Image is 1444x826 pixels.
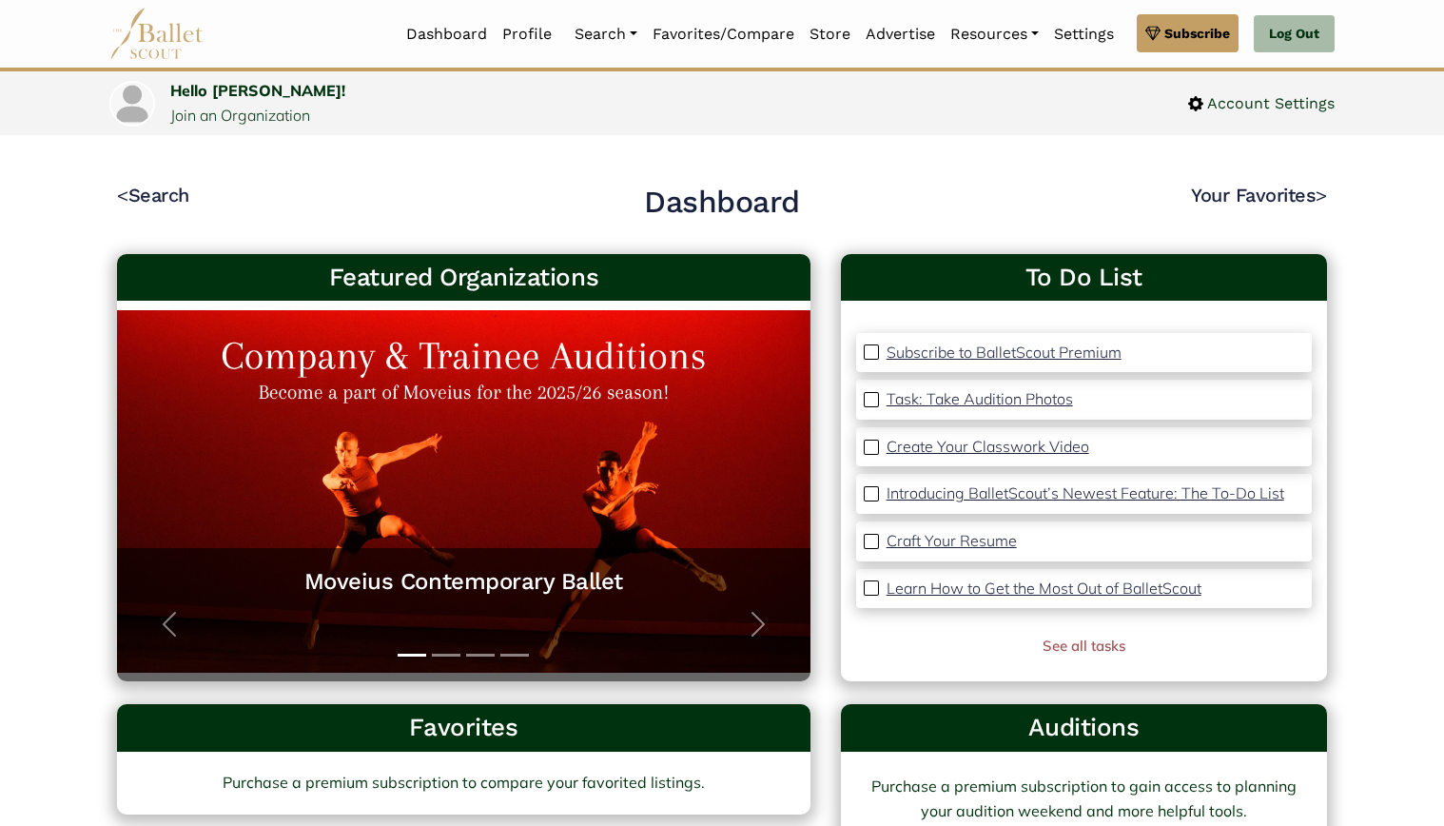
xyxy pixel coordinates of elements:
a: Account Settings [1188,91,1335,116]
a: Log Out [1254,15,1335,53]
p: Learn How to Get the Most Out of BalletScout [887,579,1201,598]
a: See all tasks [1043,637,1125,655]
img: gem.svg [1145,23,1161,44]
h3: Favorites [132,712,795,744]
a: Purchase a premium subscription to compare your favorited listings. [117,752,810,815]
a: Search [567,14,645,54]
a: Hello [PERSON_NAME]! [170,81,345,100]
a: Join an Organization [170,106,310,125]
p: Introducing BalletScout’s Newest Feature: The To-Do List [887,483,1284,502]
a: Advertise [858,14,943,54]
p: Create Your Classwork Video [887,437,1089,456]
p: Subscribe to BalletScout Premium [887,343,1122,362]
span: Account Settings [1203,91,1335,116]
a: Resources [943,14,1046,54]
a: <Search [117,184,189,206]
a: Dashboard [399,14,495,54]
button: Slide 3 [466,644,495,666]
a: Craft Your Resume [887,529,1017,554]
button: Slide 1 [398,644,426,666]
a: Profile [495,14,559,54]
a: Favorites/Compare [645,14,802,54]
a: Store [802,14,858,54]
a: Subscribe [1137,14,1239,52]
a: Purchase a premium subscription to gain access to planning your audition weekend and more helpful... [871,777,1297,820]
a: Create Your Classwork Video [887,435,1089,460]
code: < [117,183,128,206]
h3: Auditions [856,712,1312,744]
a: Learn How to Get the Most Out of BalletScout [887,577,1201,601]
span: Subscribe [1164,23,1230,44]
a: To Do List [856,262,1312,294]
a: Moveius Contemporary Ballet [136,567,791,597]
button: Slide 4 [500,644,529,666]
a: Settings [1046,14,1122,54]
p: Craft Your Resume [887,531,1017,550]
a: Task: Take Audition Photos [887,387,1073,412]
img: profile picture [111,83,153,125]
a: Introducing BalletScout’s Newest Feature: The To-Do List [887,482,1284,506]
p: Task: Take Audition Photos [887,389,1073,408]
h2: Dashboard [644,183,800,223]
code: > [1316,183,1327,206]
a: Your Favorites [1191,184,1327,206]
h3: Featured Organizations [132,262,795,294]
button: Slide 2 [432,644,460,666]
a: Subscribe to BalletScout Premium [887,341,1122,365]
